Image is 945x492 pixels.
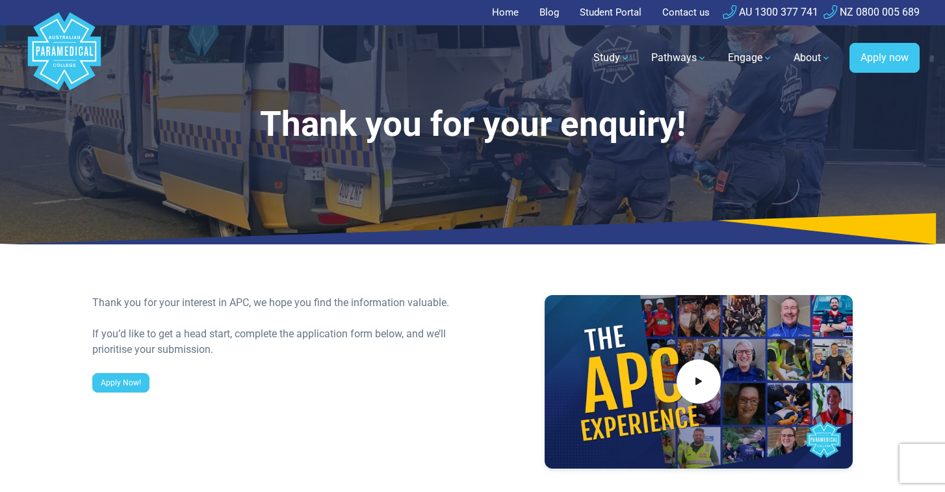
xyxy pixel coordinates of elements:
a: Engage [720,40,781,76]
a: Study [586,40,638,76]
div: If you’d like to get a head start, complete the application form below, and we’ll prioritise your... [92,326,465,357]
div: Thank you for your interest in APC, we hope you find the information valuable. [92,295,465,311]
h1: Thank you for your enquiry! [92,104,853,145]
a: Pathways [643,40,715,76]
a: Apply Now! [92,373,149,393]
a: Apply now [849,43,920,73]
a: Australian Paramedical College [25,25,103,91]
a: AU 1300 377 741 [723,6,818,18]
a: NZ 0800 005 689 [823,6,920,18]
a: About [786,40,839,76]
